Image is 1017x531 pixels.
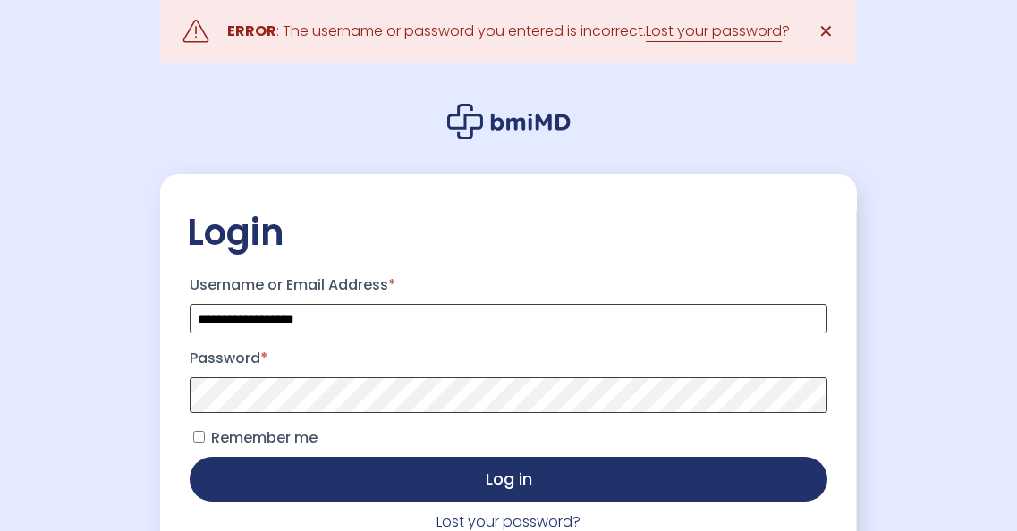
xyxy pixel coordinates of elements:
[227,21,276,41] strong: ERROR
[190,457,827,501] button: Log in
[818,19,834,44] span: ✕
[193,431,205,442] input: Remember me
[808,13,843,49] a: ✕
[227,19,790,44] div: : The username or password you entered is incorrect. ?
[190,271,827,299] label: Username or Email Address
[187,210,830,255] h2: Login
[646,21,782,42] a: Lost your password
[211,427,318,448] span: Remember me
[190,344,827,373] label: Password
